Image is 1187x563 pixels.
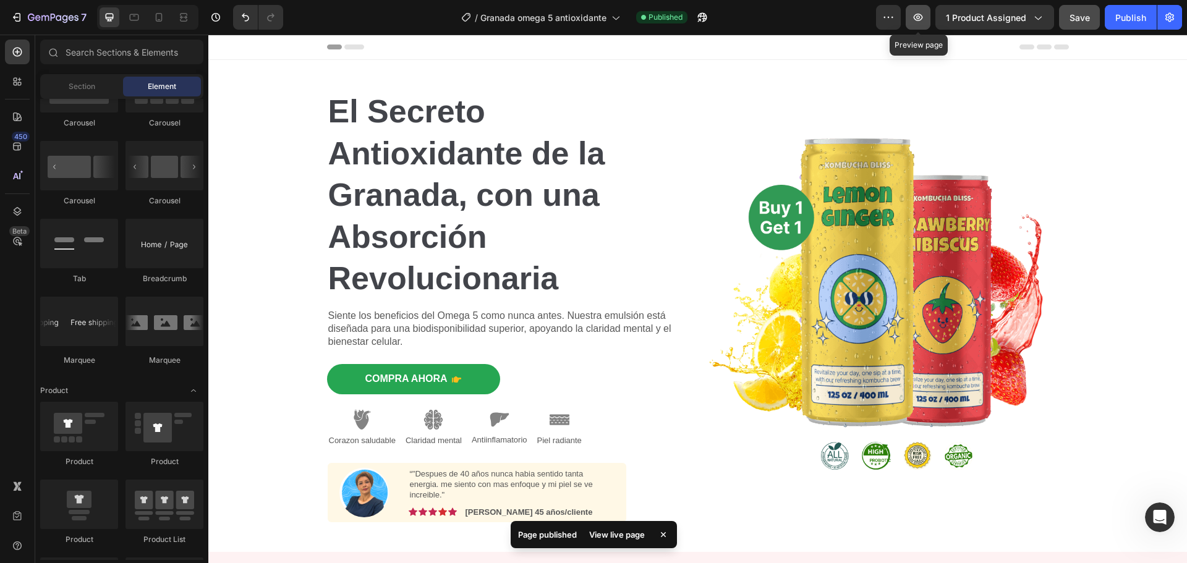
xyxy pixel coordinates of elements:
p: “"Despues de 40 años nunca habia sentido tanta energia. me siento con mas enfoque y mi piel se ve... [202,434,405,466]
button: go back [8,7,32,31]
span: Toggle open [184,381,203,400]
input: Search Sections & Elements [40,40,203,64]
span: Granada omega 5 antioxidante [480,11,606,24]
div: Product [40,456,118,467]
div: 450 [12,132,30,142]
div: Carousel [40,117,118,129]
div: Carousel [126,117,203,129]
span: Section [69,81,95,92]
div: Undo/Redo [233,5,283,30]
img: gempages_522428331707073677-76896e33-8c4f-4927-88ec-c893172aefd2.svg [215,375,235,395]
span: / [475,11,478,24]
div: View live page [582,526,652,543]
div: Product [40,534,118,545]
img: gempages_522428331707073677-5830d606-b3e0-44ac-bb85-e4742196f28a.svg [281,375,301,394]
button: Selector de emoji [19,405,29,415]
img: Profile image for Nathan [35,9,55,29]
h1: GemPages [95,5,146,14]
p: 7 [81,10,87,25]
img: Profile image for Ken [70,9,90,29]
p: Claridad mental [197,401,253,412]
p: Menos de 30 minutos [104,14,190,33]
div: Breadcrumb [126,273,203,284]
iframe: Design area [208,35,1187,563]
img: gempages_522428331707073677-85866c4f-fed1-489a-94d1-3bc3efed1669.png [499,86,861,457]
div: Product List [126,534,203,545]
button: 7 [5,5,92,30]
div: Publish [1115,11,1146,24]
button: Adjuntar un archivo [59,405,69,415]
p: Antiinflamatorio [263,400,319,411]
div: Product [126,456,203,467]
iframe: Intercom live chat [1145,502,1175,532]
div: Beta [9,226,30,236]
div: Tab [40,273,118,284]
span: Save [1070,12,1090,23]
span: Published [649,12,683,23]
div: Carousel [40,195,118,206]
p: Piel radiante [329,401,373,412]
img: gempages_522428331707073677-b6225729-6d6c-4a80-aa4b-f2237a8bfea7.svg [341,375,361,395]
div: Cerrar [217,7,239,30]
img: Profile image for Tina [53,9,72,29]
div: Marquee [126,355,203,366]
span: Product [40,385,68,396]
p: Page published [518,528,577,541]
button: Inicio [194,7,217,31]
button: 1 product assigned [935,5,1054,30]
textarea: Escribe un mensaje... [11,379,237,400]
button: Start recording [79,405,88,415]
strong: [PERSON_NAME] 45 años/cliente [257,473,385,482]
div: Carousel [126,195,203,206]
button: Enviar un mensaje… [212,400,232,420]
div: Handy tips: Sharing your issue screenshots and page links helps us troubleshoot your issue faster [38,57,224,92]
img: gempages_522428331707073677-4c8387e1-df60-4f3c-afc0-9bf539bfde0b.png [131,433,181,483]
button: Selector de gif [39,405,49,415]
div: Marquee [40,355,118,366]
span: Element [148,81,176,92]
button: Save [1059,5,1100,30]
span: 1 product assigned [946,11,1026,24]
button: Publish [1105,5,1157,30]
